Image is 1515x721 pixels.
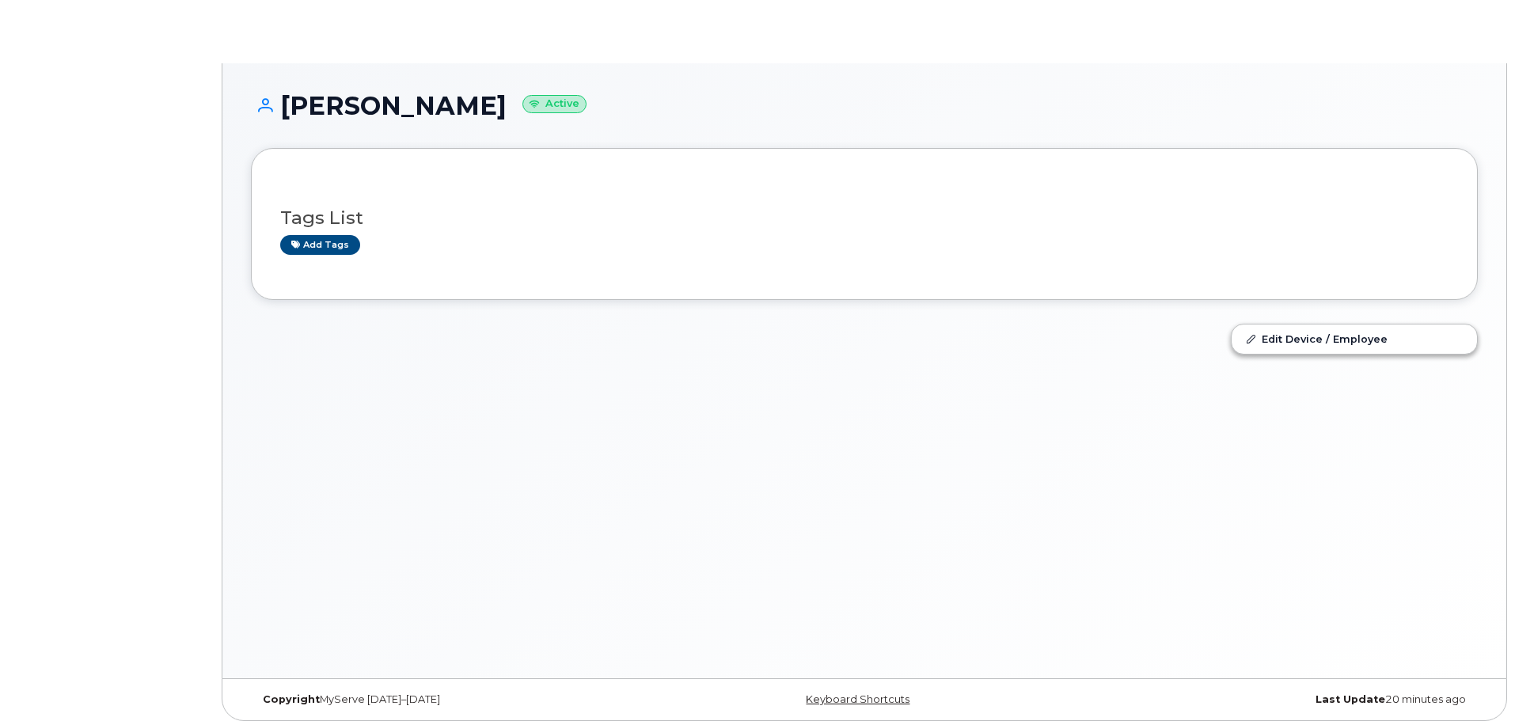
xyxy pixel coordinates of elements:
small: Active [522,95,587,113]
strong: Copyright [263,693,320,705]
h3: Tags List [280,208,1449,228]
h1: [PERSON_NAME] [251,92,1478,120]
a: Add tags [280,235,360,255]
div: 20 minutes ago [1069,693,1478,706]
a: Edit Device / Employee [1232,324,1477,353]
div: MyServe [DATE]–[DATE] [251,693,660,706]
strong: Last Update [1316,693,1385,705]
a: Keyboard Shortcuts [806,693,909,705]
